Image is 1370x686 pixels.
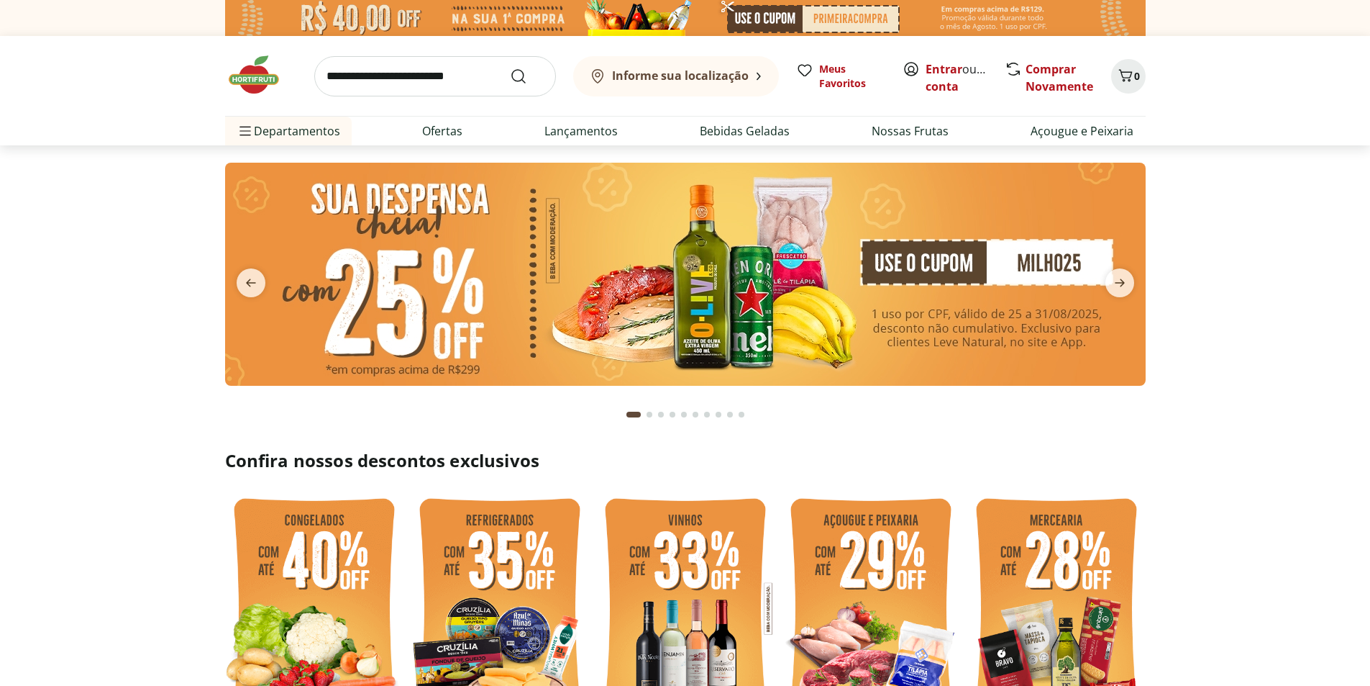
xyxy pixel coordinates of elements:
[796,62,885,91] a: Meus Favoritos
[510,68,544,85] button: Submit Search
[701,397,713,432] button: Go to page 7 from fs-carousel
[700,122,790,140] a: Bebidas Geladas
[225,163,1146,386] img: cupom
[644,397,655,432] button: Go to page 2 from fs-carousel
[1026,61,1093,94] a: Comprar Novamente
[1094,268,1146,297] button: next
[819,62,885,91] span: Meus Favoritos
[655,397,667,432] button: Go to page 3 from fs-carousel
[926,61,962,77] a: Entrar
[1134,69,1140,83] span: 0
[713,397,724,432] button: Go to page 8 from fs-carousel
[612,68,749,84] b: Informe sua localização
[690,397,701,432] button: Go to page 6 from fs-carousel
[573,56,779,96] button: Informe sua localização
[624,397,644,432] button: Current page from fs-carousel
[736,397,747,432] button: Go to page 10 from fs-carousel
[544,122,618,140] a: Lançamentos
[422,122,462,140] a: Ofertas
[237,114,340,148] span: Departamentos
[872,122,949,140] a: Nossas Frutas
[724,397,736,432] button: Go to page 9 from fs-carousel
[1031,122,1133,140] a: Açougue e Peixaria
[225,53,297,96] img: Hortifruti
[667,397,678,432] button: Go to page 4 from fs-carousel
[1111,59,1146,94] button: Carrinho
[314,56,556,96] input: search
[237,114,254,148] button: Menu
[678,397,690,432] button: Go to page 5 from fs-carousel
[926,61,1005,94] a: Criar conta
[225,268,277,297] button: previous
[225,449,1146,472] h2: Confira nossos descontos exclusivos
[926,60,990,95] span: ou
